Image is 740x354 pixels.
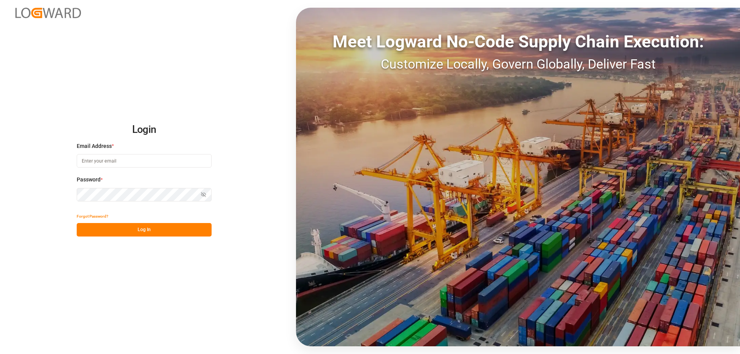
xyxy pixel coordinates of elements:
[77,176,101,184] span: Password
[15,8,81,18] img: Logward_new_orange.png
[77,142,112,150] span: Email Address
[77,223,212,237] button: Log In
[77,117,212,142] h2: Login
[296,29,740,54] div: Meet Logward No-Code Supply Chain Execution:
[296,54,740,74] div: Customize Locally, Govern Globally, Deliver Fast
[77,154,212,168] input: Enter your email
[77,210,108,223] button: Forgot Password?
